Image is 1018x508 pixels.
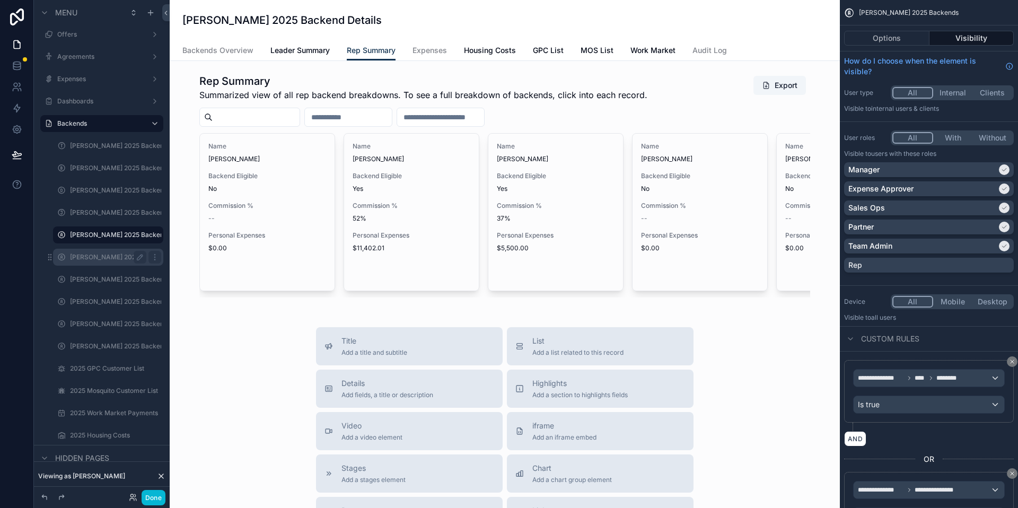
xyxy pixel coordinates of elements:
[413,41,447,62] a: Expenses
[70,253,146,261] label: [PERSON_NAME] 2025 Backends
[464,45,516,56] span: Housing Costs
[532,433,596,442] span: Add an iframe embed
[507,370,694,408] button: HighlightsAdd a section to highlights fields
[341,433,402,442] span: Add a video element
[844,297,887,306] label: Device
[533,45,564,56] span: GPC List
[347,45,396,56] span: Rep Summary
[844,56,1001,77] span: How do I choose when the element is visible?
[57,119,142,128] label: Backends
[316,327,503,365] button: TitleAdd a title and subtitle
[532,336,624,346] span: List
[57,52,146,61] label: Agreements
[70,186,161,195] a: [PERSON_NAME] 2025 Backends
[341,463,406,474] span: Stages
[848,164,880,175] p: Manager
[892,296,933,308] button: All
[933,87,973,99] button: Internal
[532,391,628,399] span: Add a section to highlights fields
[933,296,973,308] button: Mobile
[70,142,161,150] label: [PERSON_NAME] 2025 Backends Summary
[844,134,887,142] label: User roles
[892,132,933,144] button: All
[341,348,407,357] span: Add a title and subtitle
[70,342,161,351] label: [PERSON_NAME] 2025 Backend
[692,41,727,62] a: Audit Log
[70,164,161,172] label: [PERSON_NAME] 2025 Backends
[70,208,161,217] label: [PERSON_NAME] 2025 Backends
[57,75,146,83] label: Expenses
[924,454,934,465] span: OR
[630,45,675,56] span: Work Market
[270,45,330,56] span: Leader Summary
[848,241,892,251] p: Team Admin
[533,41,564,62] a: GPC List
[507,327,694,365] button: ListAdd a list related to this record
[532,378,628,389] span: Highlights
[844,431,866,446] button: AND
[341,391,433,399] span: Add fields, a title or description
[848,222,874,232] p: Partner
[581,41,613,62] a: MOS List
[347,41,396,61] a: Rep Summary
[182,13,382,28] h1: [PERSON_NAME] 2025 Backend Details
[858,399,880,410] span: Is true
[507,454,694,493] button: ChartAdd a chart group element
[341,421,402,431] span: Video
[933,132,973,144] button: With
[57,97,146,106] a: Dashboards
[507,412,694,450] button: iframeAdd an iframe embed
[532,421,596,431] span: iframe
[871,313,896,321] span: all users
[844,56,1014,77] a: How do I choose when the element is visible?
[630,41,675,62] a: Work Market
[848,260,862,270] p: Rep
[70,431,161,440] a: 2025 Housing Costs
[844,150,1014,158] p: Visible to
[270,41,330,62] a: Leader Summary
[182,41,253,62] a: Backends Overview
[844,104,1014,113] p: Visible to
[892,87,933,99] button: All
[853,396,1005,414] button: Is true
[871,104,939,112] span: Internal users & clients
[70,297,161,306] label: [PERSON_NAME] 2025 Backends
[341,476,406,484] span: Add a stages element
[142,490,165,505] button: Done
[70,364,161,373] label: 2025 GPC Customer List
[38,472,125,480] span: Viewing as [PERSON_NAME]
[532,348,624,357] span: Add a list related to this record
[70,320,161,328] label: [PERSON_NAME] 2025 Backends
[692,45,727,56] span: Audit Log
[57,30,146,39] label: Offers
[70,275,161,284] label: [PERSON_NAME] 2025 Backends
[70,387,161,395] label: 2025 Mosquito Customer List
[871,150,936,157] span: Users with these roles
[413,45,447,56] span: Expenses
[972,132,1012,144] button: Without
[316,412,503,450] button: VideoAdd a video element
[55,7,77,18] span: Menu
[844,89,887,97] label: User type
[70,409,161,417] label: 2025 Work Market Payments
[972,296,1012,308] button: Desktop
[532,463,612,474] span: Chart
[848,183,914,194] p: Expense Approver
[859,8,959,17] span: [PERSON_NAME] 2025 Backends
[316,370,503,408] button: DetailsAdd fields, a title or description
[532,476,612,484] span: Add a chart group element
